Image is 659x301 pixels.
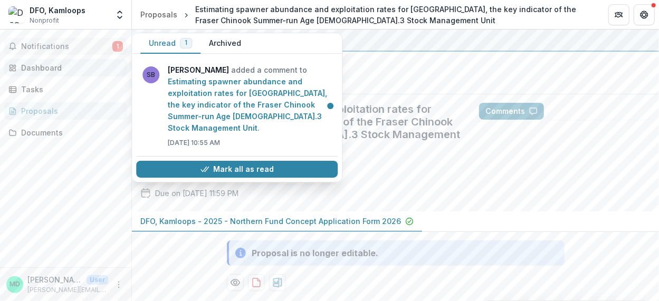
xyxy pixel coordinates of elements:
[87,275,108,285] p: User
[155,188,238,199] p: Due on [DATE] 11:59 PM
[136,161,338,178] button: Mark all as read
[21,42,112,51] span: Notifications
[21,127,119,138] div: Documents
[112,4,127,25] button: Open entity switcher
[548,103,651,120] button: Answer Suggestions
[140,9,177,20] div: Proposals
[9,281,20,288] div: Morgan Dunne
[136,2,596,28] nav: breadcrumb
[4,124,127,141] a: Documents
[252,247,379,259] div: Proposal is no longer editable.
[30,16,59,25] span: Nonprofit
[8,6,25,23] img: DFO, Kamloops
[140,33,200,54] button: Unread
[195,4,591,26] div: Estimating spawner abundance and exploitation rates for [GEOGRAPHIC_DATA], the key indicator of t...
[4,38,127,55] button: Notifications1
[136,7,182,22] a: Proposals
[140,216,401,227] p: DFO, Kamloops - 2025 - Northern Fund Concept Application Form 2026
[21,62,119,73] div: Dashboard
[112,41,123,52] span: 1
[4,59,127,76] a: Dashboard
[4,102,127,120] a: Proposals
[200,33,250,54] button: Archived
[21,84,119,95] div: Tasks
[185,39,187,46] span: 1
[27,274,82,285] p: [PERSON_NAME]
[479,103,544,120] button: Comments
[140,34,651,46] div: Pacific Salmon Commission
[168,77,327,132] a: Estimating spawner abundance and exploitation rates for [GEOGRAPHIC_DATA], the key indicator of t...
[27,285,108,295] p: [PERSON_NAME][EMAIL_ADDRESS][PERSON_NAME][DOMAIN_NAME]
[112,278,125,291] button: More
[227,274,244,291] button: Preview 262c066c-07e7-4859-b7b2-a51c573dabb5-0.pdf
[248,274,265,291] button: download-proposal
[4,81,127,98] a: Tasks
[608,4,629,25] button: Partners
[168,64,331,134] p: added a comment to .
[21,105,119,116] div: Proposals
[30,5,85,16] div: DFO, Kamloops
[634,4,655,25] button: Get Help
[269,274,286,291] button: download-proposal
